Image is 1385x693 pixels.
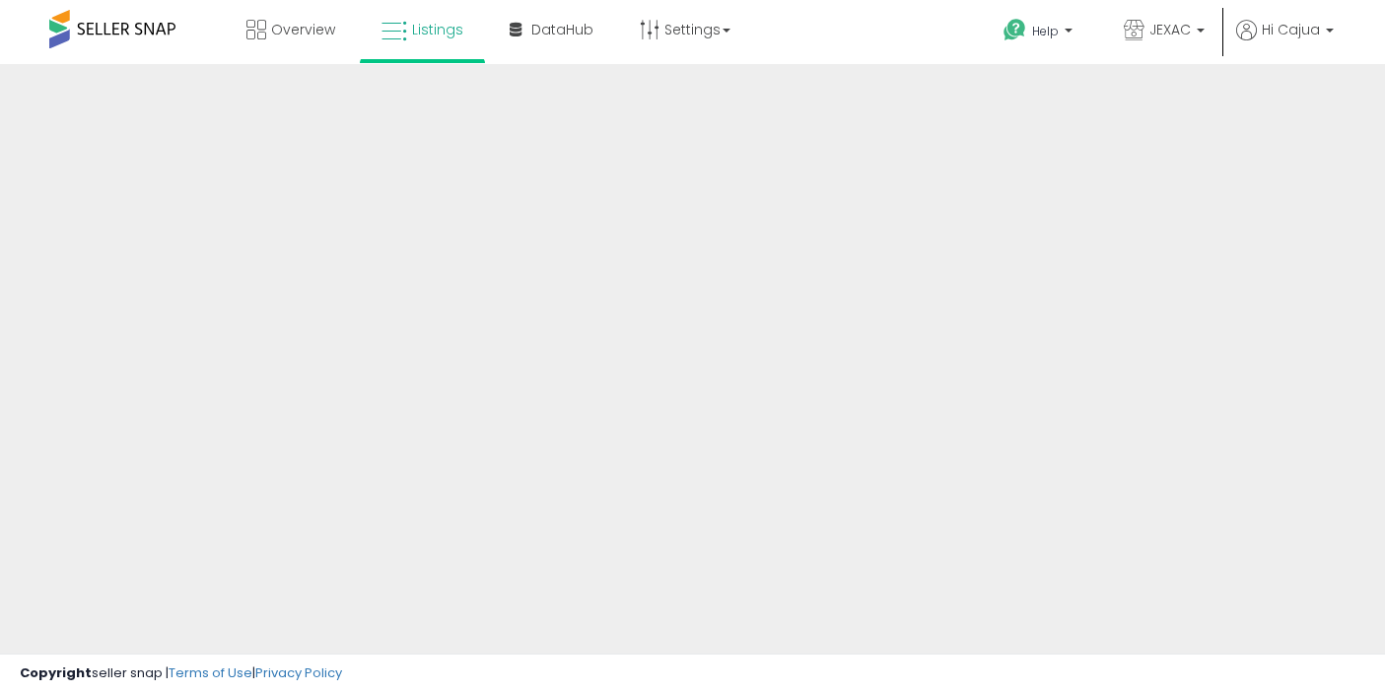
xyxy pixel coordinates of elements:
span: JEXAC [1149,20,1191,39]
div: seller snap | | [20,664,342,683]
span: Overview [271,20,335,39]
span: Help [1032,23,1059,39]
strong: Copyright [20,663,92,682]
span: DataHub [531,20,593,39]
span: Listings [412,20,463,39]
a: Help [988,3,1092,64]
span: Hi Cajua [1262,20,1320,39]
a: Privacy Policy [255,663,342,682]
a: Hi Cajua [1236,20,1334,64]
a: Terms of Use [169,663,252,682]
i: Get Help [1003,18,1027,42]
